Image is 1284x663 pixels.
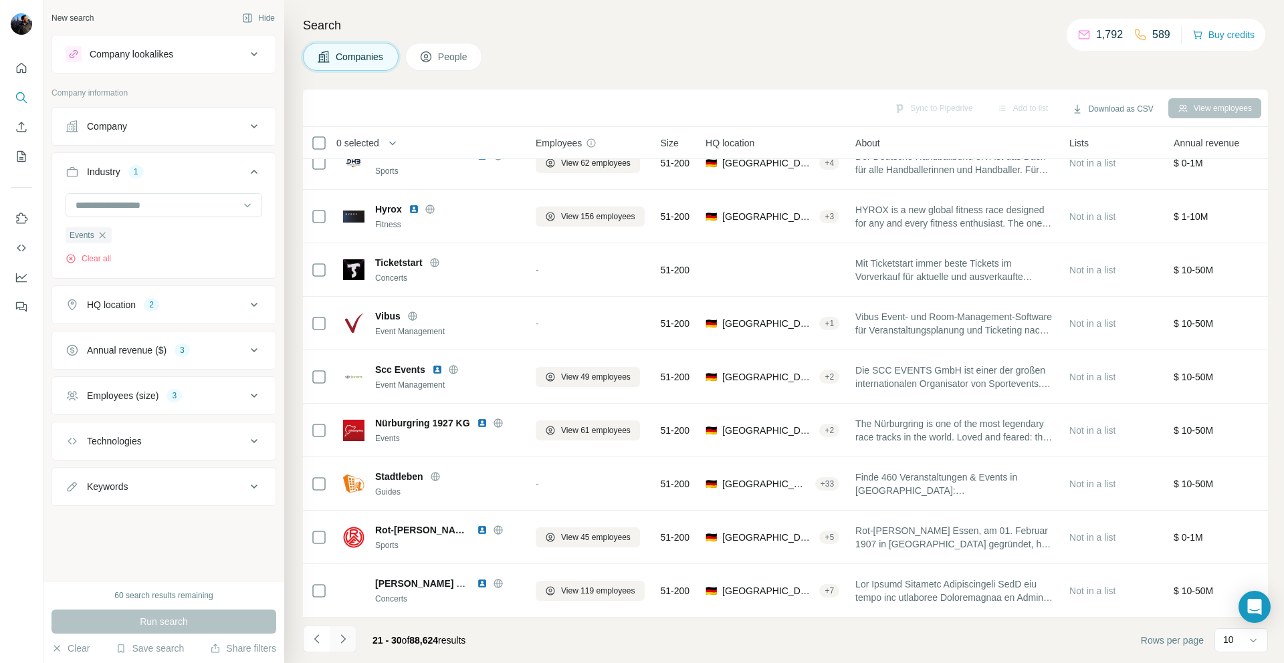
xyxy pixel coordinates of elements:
p: 1,792 [1096,27,1123,43]
button: View 45 employees [536,527,640,547]
span: Companies [336,50,385,63]
div: Industry [87,165,120,178]
span: $ 0-1M [1174,532,1203,543]
span: 🇩🇪 [706,156,717,170]
span: - [536,479,539,489]
span: Not in a list [1069,265,1115,275]
span: View 49 employees [561,371,631,383]
span: - [536,318,539,329]
span: [GEOGRAPHIC_DATA] [722,477,810,491]
span: 🇩🇪 [706,531,717,544]
span: [GEOGRAPHIC_DATA], [GEOGRAPHIC_DATA] [722,210,814,223]
span: Events [70,229,94,241]
button: Employees (size)3 [52,380,276,412]
img: Logo of Vibus [343,313,364,334]
span: Scc Events [375,363,425,376]
span: Not in a list [1069,211,1115,222]
div: Event Management [375,379,520,391]
span: Not in a list [1069,425,1115,436]
span: 51-200 [661,210,690,223]
span: [GEOGRAPHIC_DATA] [722,317,814,330]
span: HYROX is a new global fitness race designed for any and every fitness enthusiast. The one-day eve... [855,203,1053,230]
button: Save search [116,642,184,655]
span: Not in a list [1069,479,1115,489]
div: Annual revenue ($) [87,344,167,357]
span: 51-200 [661,263,690,277]
span: About [855,136,880,150]
button: Technologies [52,425,276,457]
span: Stadtleben [375,470,423,483]
span: $ 10-50M [1174,265,1213,275]
span: 0 selected [336,136,379,150]
span: Ticketstart [375,256,423,269]
span: 51-200 [661,584,690,598]
span: The Nürburgring is one of the most legendary race tracks in the world. Loved and feared: the worl... [855,417,1053,444]
div: New search [51,12,94,24]
h4: Search [303,16,1268,35]
span: Finde 460 Veranstaltungen & Events in [GEOGRAPHIC_DATA]: Veranstaltungskalender für Konzerte 🎷 M... [855,471,1053,497]
div: 2 [144,299,159,311]
div: + 7 [819,585,839,597]
div: + 2 [819,371,839,383]
img: LinkedIn logo [432,364,443,375]
span: Not in a list [1069,585,1115,596]
span: HQ location [706,136,754,150]
p: 10 [1223,633,1234,646]
span: 🇩🇪 [706,584,717,598]
div: 3 [175,344,190,356]
span: 51-200 [661,531,690,544]
span: [GEOGRAPHIC_DATA], [GEOGRAPHIC_DATA]|[GEOGRAPHIC_DATA]|[GEOGRAPHIC_DATA] [722,584,814,598]
span: $ 10-50M [1174,318,1213,329]
span: Annual revenue [1174,136,1239,150]
span: results [372,635,465,646]
span: 🇩🇪 [706,370,717,384]
button: HQ location2 [52,289,276,321]
div: Keywords [87,480,128,493]
div: Event Management [375,325,520,338]
div: 1 [128,166,144,178]
span: View 62 employees [561,157,631,169]
div: + 1 [819,317,839,329]
div: + 3 [819,211,839,223]
span: Not in a list [1069,372,1115,382]
span: Vibus [375,309,401,323]
span: $ 1-10M [1174,211,1208,222]
div: + 5 [819,531,839,543]
button: My lists [11,144,32,168]
span: [PERSON_NAME] Concerts Entertainment [375,578,562,589]
span: 51-200 [661,424,690,437]
div: + 33 [815,478,839,490]
div: Sports [375,165,520,177]
span: View 156 employees [561,211,635,223]
div: Concerts [375,272,520,284]
span: 🇩🇪 [706,210,717,223]
div: Company lookalikes [90,47,173,61]
span: Not in a list [1069,158,1115,168]
div: + 4 [819,157,839,169]
button: View 119 employees [536,581,645,601]
span: Deutscher Handballbund e.V. [375,150,504,161]
button: Use Surfe on LinkedIn [11,207,32,231]
img: Logo of Nürburgring 1927 KG [343,420,364,441]
img: LinkedIn logo [409,204,419,215]
span: [GEOGRAPHIC_DATA], [GEOGRAPHIC_DATA]|[GEOGRAPHIC_DATA]|[GEOGRAPHIC_DATA] [722,424,814,437]
span: of [402,635,410,646]
img: LinkedIn logo [477,578,488,589]
div: Fitness [375,219,520,231]
span: 51-200 [661,370,690,384]
button: Hide [233,8,284,28]
span: 🇩🇪 [706,424,717,437]
span: Lists [1069,136,1089,150]
button: View 156 employees [536,207,645,227]
button: View 61 employees [536,420,640,440]
button: Feedback [11,295,32,319]
span: Nürburgring 1927 KG [375,416,470,430]
button: View 62 employees [536,153,640,173]
span: Rot-[PERSON_NAME] Essen e.V. [375,523,470,537]
div: 60 search results remaining [114,589,213,602]
button: Share filters [210,642,276,655]
button: Annual revenue ($)3 [52,334,276,366]
span: - [536,265,539,275]
span: Hyrox [375,203,402,216]
button: Clear [51,642,90,655]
